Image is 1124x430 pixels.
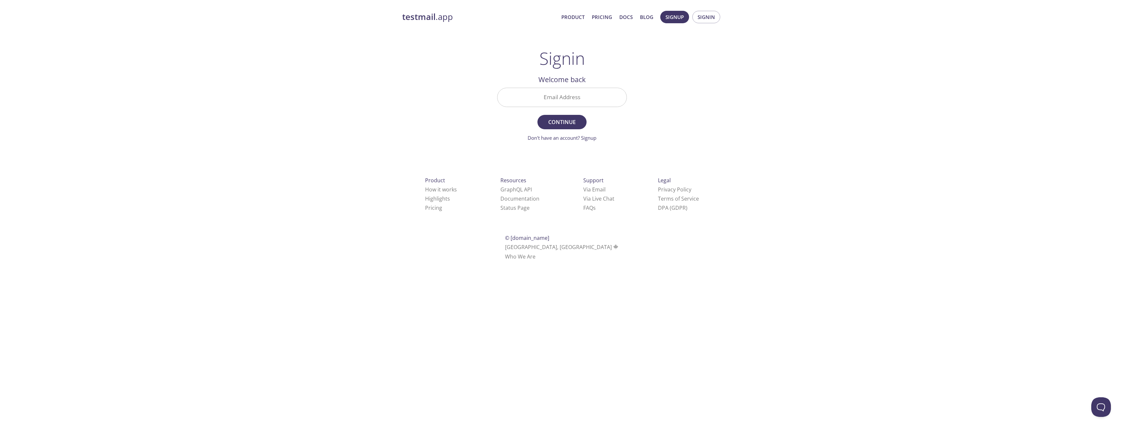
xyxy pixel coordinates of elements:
a: Documentation [500,195,539,202]
strong: testmail [402,11,436,23]
a: Pricing [592,13,612,21]
button: Signin [692,11,720,23]
h1: Signin [539,48,585,68]
span: Signin [698,13,715,21]
button: Continue [537,115,587,129]
a: DPA (GDPR) [658,204,687,211]
span: s [593,204,596,211]
a: Who We Are [505,253,535,260]
a: Via Live Chat [583,195,614,202]
a: How it works [425,186,457,193]
button: Signup [660,11,689,23]
a: Blog [640,13,653,21]
a: Product [561,13,585,21]
a: Status Page [500,204,530,211]
span: © [DOMAIN_NAME] [505,234,549,242]
span: Support [583,177,604,184]
span: [GEOGRAPHIC_DATA], [GEOGRAPHIC_DATA] [505,243,619,251]
span: Signup [665,13,684,21]
a: Pricing [425,204,442,211]
a: testmail.app [402,11,556,23]
span: Resources [500,177,526,184]
a: Via Email [583,186,606,193]
a: Terms of Service [658,195,699,202]
span: Legal [658,177,671,184]
a: Highlights [425,195,450,202]
a: Privacy Policy [658,186,691,193]
iframe: Help Scout Beacon - Open [1091,397,1111,417]
a: FAQ [583,204,596,211]
a: GraphQL API [500,186,532,193]
span: Continue [545,117,579,127]
a: Docs [619,13,633,21]
h2: Welcome back [497,74,627,85]
span: Product [425,177,445,184]
a: Don't have an account? Signup [528,134,596,141]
